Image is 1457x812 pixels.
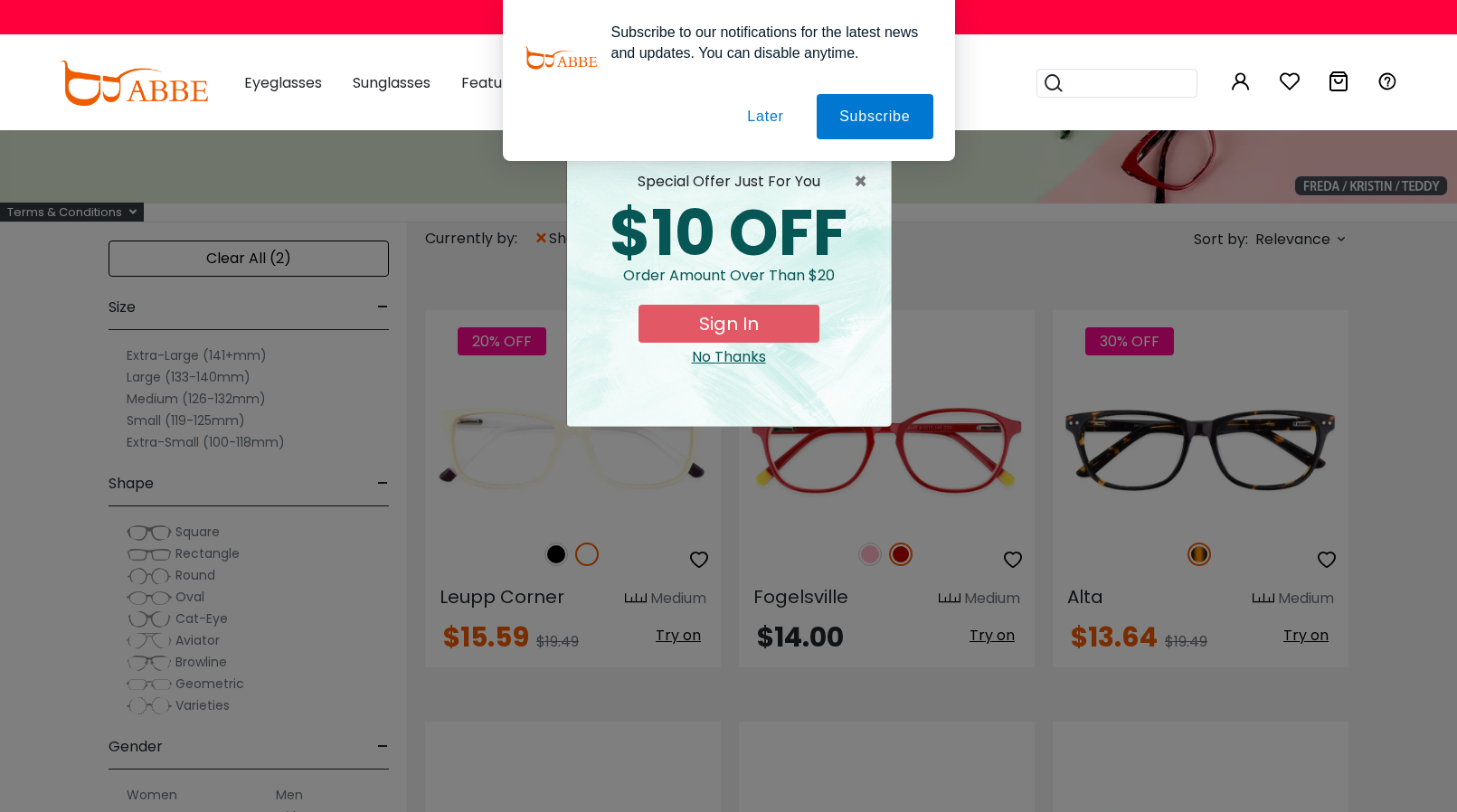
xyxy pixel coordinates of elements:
[582,346,876,368] div: Close
[582,202,876,265] div: $10 OFF
[582,171,876,193] div: special offer just for you
[597,22,933,63] div: Subscribe to our notifications for the latest news and updates. You can disable anytime.
[817,94,932,139] button: Subscribe
[724,94,806,139] button: Later
[582,265,876,305] div: Order amount over than $20
[854,171,876,193] span: ×
[854,171,876,193] button: Close
[525,22,597,94] img: notification icon
[639,305,819,343] button: Sign In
